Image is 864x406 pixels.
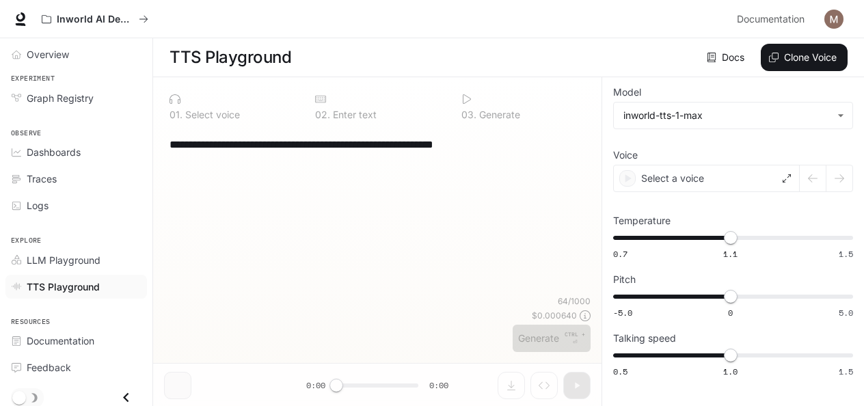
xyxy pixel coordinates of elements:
[613,334,676,343] p: Talking speed
[761,44,848,71] button: Clone Voice
[731,5,815,33] a: Documentation
[27,334,94,348] span: Documentation
[170,44,291,71] h1: TTS Playground
[613,150,638,160] p: Voice
[5,329,147,353] a: Documentation
[5,355,147,379] a: Feedback
[613,216,671,226] p: Temperature
[839,366,853,377] span: 1.5
[27,198,49,213] span: Logs
[476,110,520,120] p: Generate
[820,5,848,33] button: User avatar
[5,167,147,191] a: Traces
[27,91,94,105] span: Graph Registry
[27,145,81,159] span: Dashboards
[461,110,476,120] p: 0 3 .
[613,275,636,284] p: Pitch
[704,44,750,71] a: Docs
[613,87,641,97] p: Model
[5,140,147,164] a: Dashboards
[613,307,632,319] span: -5.0
[12,390,26,405] span: Dark mode toggle
[170,110,183,120] p: 0 1 .
[839,307,853,319] span: 5.0
[623,109,831,122] div: inworld-tts-1-max
[723,248,738,260] span: 1.1
[839,248,853,260] span: 1.5
[27,360,71,375] span: Feedback
[641,172,704,185] p: Select a voice
[27,47,69,62] span: Overview
[27,172,57,186] span: Traces
[27,253,100,267] span: LLM Playground
[5,42,147,66] a: Overview
[27,280,100,294] span: TTS Playground
[5,193,147,217] a: Logs
[613,366,627,377] span: 0.5
[614,103,852,128] div: inworld-tts-1-max
[57,14,133,25] p: Inworld AI Demos
[330,110,377,120] p: Enter text
[315,110,330,120] p: 0 2 .
[613,248,627,260] span: 0.7
[183,110,240,120] p: Select voice
[5,86,147,110] a: Graph Registry
[728,307,733,319] span: 0
[5,275,147,299] a: TTS Playground
[723,366,738,377] span: 1.0
[737,11,805,28] span: Documentation
[36,5,154,33] button: All workspaces
[824,10,843,29] img: User avatar
[5,248,147,272] a: LLM Playground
